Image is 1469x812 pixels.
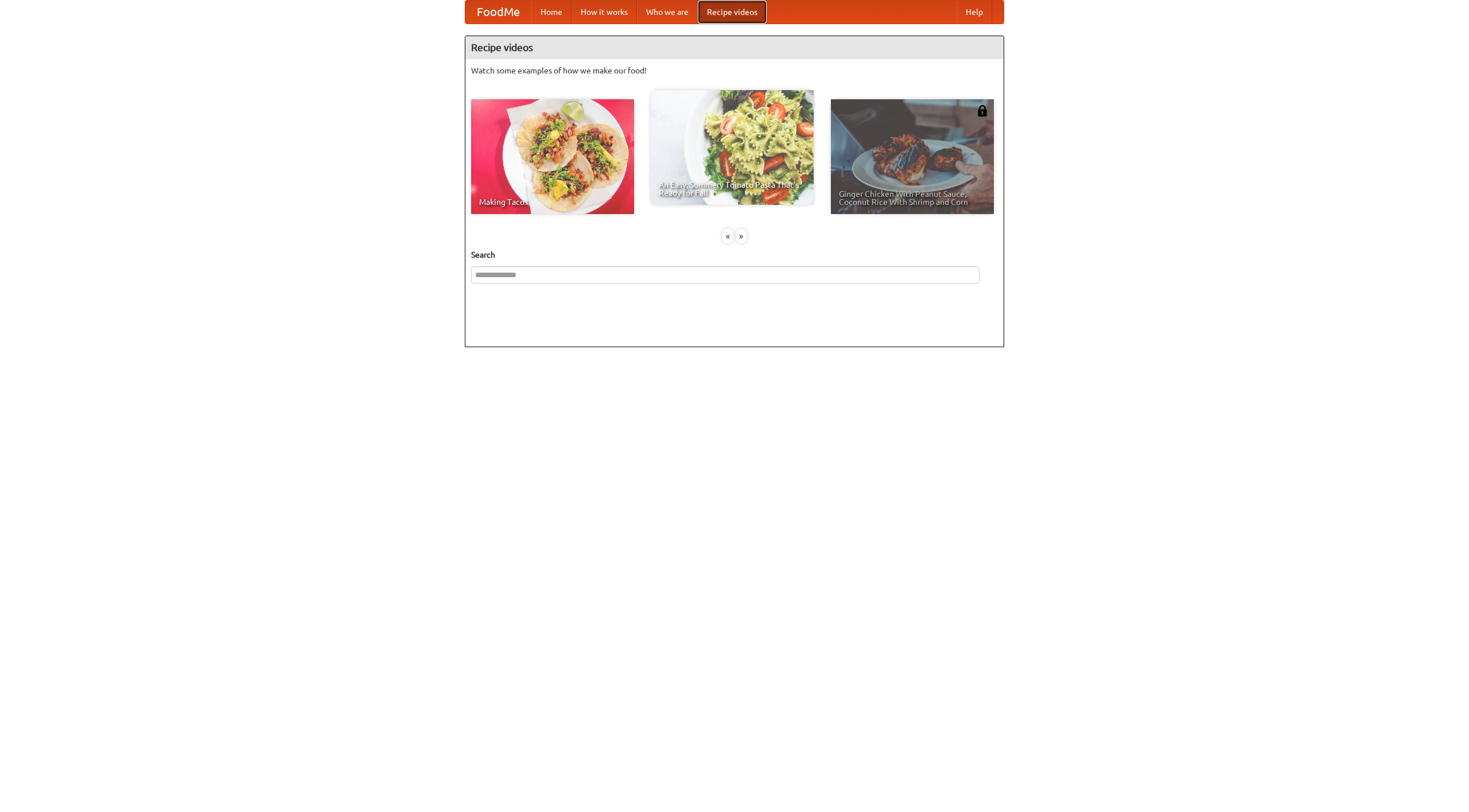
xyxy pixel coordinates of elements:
span: An Easy, Summery Tomato Pasta That's Ready for Fall [659,181,806,197]
a: Who we are [637,1,698,24]
a: Home [531,1,572,24]
h5: Search [471,249,998,261]
div: » [736,229,747,243]
div: « [722,229,733,243]
span: Making Tacos [479,198,626,206]
p: Watch some examples of how we make our food! [471,65,998,76]
img: 483408.png [977,105,988,116]
a: FoodMe [465,1,531,24]
h4: Recipe videos [465,36,1004,59]
a: Help [957,1,992,24]
a: Recipe videos [698,1,767,24]
a: How it works [572,1,637,24]
a: Making Tacos [471,99,634,214]
a: An Easy, Summery Tomato Pasta That's Ready for Fall [651,90,814,205]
